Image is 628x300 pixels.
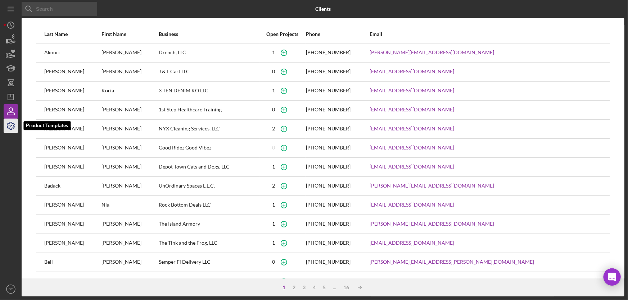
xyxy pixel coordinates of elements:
[101,253,158,271] div: [PERSON_NAME]
[9,287,13,291] text: BT
[101,158,158,176] div: [PERSON_NAME]
[159,101,259,119] div: 1st Step Healthcare Training
[279,285,289,290] div: 1
[370,183,494,189] a: [PERSON_NAME][EMAIL_ADDRESS][DOMAIN_NAME]
[44,63,101,81] div: [PERSON_NAME]
[306,202,351,208] div: [PHONE_NUMBER]
[289,285,299,290] div: 2
[44,139,101,157] div: [PERSON_NAME]
[306,259,351,265] div: [PHONE_NUMBER]
[370,88,454,93] a: [EMAIL_ADDRESS][DOMAIN_NAME]
[370,50,494,55] a: [PERSON_NAME][EMAIL_ADDRESS][DOMAIN_NAME]
[272,69,275,74] div: 0
[272,50,275,55] div: 1
[272,221,275,227] div: 1
[299,285,309,290] div: 3
[101,272,158,290] div: [PERSON_NAME]
[272,164,275,170] div: 1
[306,164,351,170] div: [PHONE_NUMBER]
[101,234,158,252] div: [PERSON_NAME]
[370,107,454,112] a: [EMAIL_ADDRESS][DOMAIN_NAME]
[272,88,275,93] div: 1
[604,268,621,286] div: Open Intercom Messenger
[159,196,259,214] div: Rock Bottom Deals LLC
[306,107,351,112] div: [PHONE_NUMBER]
[159,120,259,138] div: NYX Cleaning Services, LLC
[306,145,351,151] div: [PHONE_NUMBER]
[272,240,275,246] div: 1
[272,126,275,131] div: 2
[306,183,351,189] div: [PHONE_NUMBER]
[306,50,351,55] div: [PHONE_NUMBER]
[329,285,340,290] div: ...
[44,253,101,271] div: Bell
[4,282,18,296] button: BT
[101,44,158,62] div: [PERSON_NAME]
[340,285,353,290] div: 16
[44,120,101,138] div: [PERSON_NAME]
[44,234,101,252] div: [PERSON_NAME]
[44,101,101,119] div: [PERSON_NAME]
[306,69,351,74] div: [PHONE_NUMBER]
[370,145,454,151] a: [EMAIL_ADDRESS][DOMAIN_NAME]
[370,31,602,37] div: Email
[101,139,158,157] div: [PERSON_NAME]
[159,215,259,233] div: The Island Armory
[101,215,158,233] div: [PERSON_NAME]
[272,107,275,112] div: 0
[306,240,351,246] div: [PHONE_NUMBER]
[272,183,275,189] div: 2
[44,177,101,195] div: Badack
[159,177,259,195] div: UnOrdinary Spaces L.L.C.
[306,126,351,131] div: [PHONE_NUMBER]
[22,2,97,16] input: Search
[159,139,259,157] div: Good Ridez Good Vibez
[44,31,101,37] div: Last Name
[44,82,101,100] div: [PERSON_NAME]
[44,196,101,214] div: [PERSON_NAME]
[319,285,329,290] div: 5
[272,259,275,265] div: 0
[315,6,331,12] b: Clients
[44,44,101,62] div: Akouri
[370,164,454,170] a: [EMAIL_ADDRESS][DOMAIN_NAME]
[101,177,158,195] div: [PERSON_NAME]
[159,253,259,271] div: Semper Fi Delivery LLC
[159,234,259,252] div: The Tink and the Frog, LLC
[370,259,534,265] a: [PERSON_NAME][EMAIL_ADDRESS][PERSON_NAME][DOMAIN_NAME]
[272,202,275,208] div: 1
[370,202,454,208] a: [EMAIL_ADDRESS][DOMAIN_NAME]
[44,272,101,290] div: [PERSON_NAME]
[101,196,158,214] div: Nia
[306,221,351,227] div: [PHONE_NUMBER]
[159,82,259,100] div: 3 TEN DENIM KO LLC
[159,158,259,176] div: Depot Town Cats and Dogs, LLC
[370,240,454,246] a: [EMAIL_ADDRESS][DOMAIN_NAME]
[101,82,158,100] div: Koria
[44,158,101,176] div: [PERSON_NAME]
[309,285,319,290] div: 4
[306,88,351,93] div: [PHONE_NUMBER]
[101,31,158,37] div: First Name
[101,101,158,119] div: [PERSON_NAME]
[44,215,101,233] div: [PERSON_NAME]
[101,63,158,81] div: [PERSON_NAME]
[370,69,454,74] a: [EMAIL_ADDRESS][DOMAIN_NAME]
[272,145,275,151] div: 0
[159,31,259,37] div: Business
[370,221,494,227] a: [PERSON_NAME][EMAIL_ADDRESS][DOMAIN_NAME]
[159,63,259,81] div: J & L Cart LLC
[159,272,259,290] div: J Body
[260,31,305,37] div: Open Projects
[370,126,454,131] a: [EMAIL_ADDRESS][DOMAIN_NAME]
[306,31,369,37] div: Phone
[159,44,259,62] div: Drench, LLC
[101,120,158,138] div: [PERSON_NAME]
